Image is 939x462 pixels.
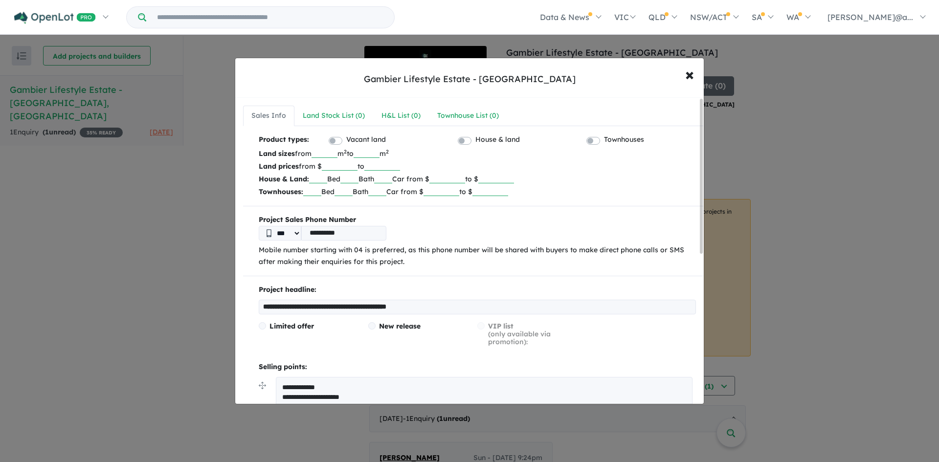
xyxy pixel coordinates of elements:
[437,110,499,122] div: Townhouse List ( 0 )
[379,322,421,330] span: New release
[303,110,365,122] div: Land Stock List ( 0 )
[259,214,696,226] b: Project Sales Phone Number
[364,73,576,86] div: Gambier Lifestyle Estate - [GEOGRAPHIC_DATA]
[259,173,696,185] p: Bed Bath Car from $ to $
[259,149,295,158] b: Land sizes
[827,12,913,22] span: [PERSON_NAME]@a...
[381,110,421,122] div: H&L List ( 0 )
[259,382,266,389] img: drag.svg
[259,160,696,173] p: from $ to
[259,284,696,296] p: Project headline:
[344,148,347,155] sup: 2
[14,12,96,24] img: Openlot PRO Logo White
[259,162,299,171] b: Land prices
[475,134,520,146] label: House & land
[386,148,389,155] sup: 2
[259,187,303,196] b: Townhouses:
[685,64,694,85] span: ×
[251,110,286,122] div: Sales Info
[259,185,696,198] p: Bed Bath Car from $ to $
[267,229,271,237] img: Phone icon
[259,361,696,373] p: Selling points:
[259,244,696,268] p: Mobile number starting with 04 is preferred, as this phone number will be shared with buyers to m...
[148,7,392,28] input: Try estate name, suburb, builder or developer
[259,134,309,147] b: Product types:
[346,134,386,146] label: Vacant land
[269,322,314,330] span: Limited offer
[259,147,696,160] p: from m to m
[259,175,309,183] b: House & Land:
[604,134,644,146] label: Townhouses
